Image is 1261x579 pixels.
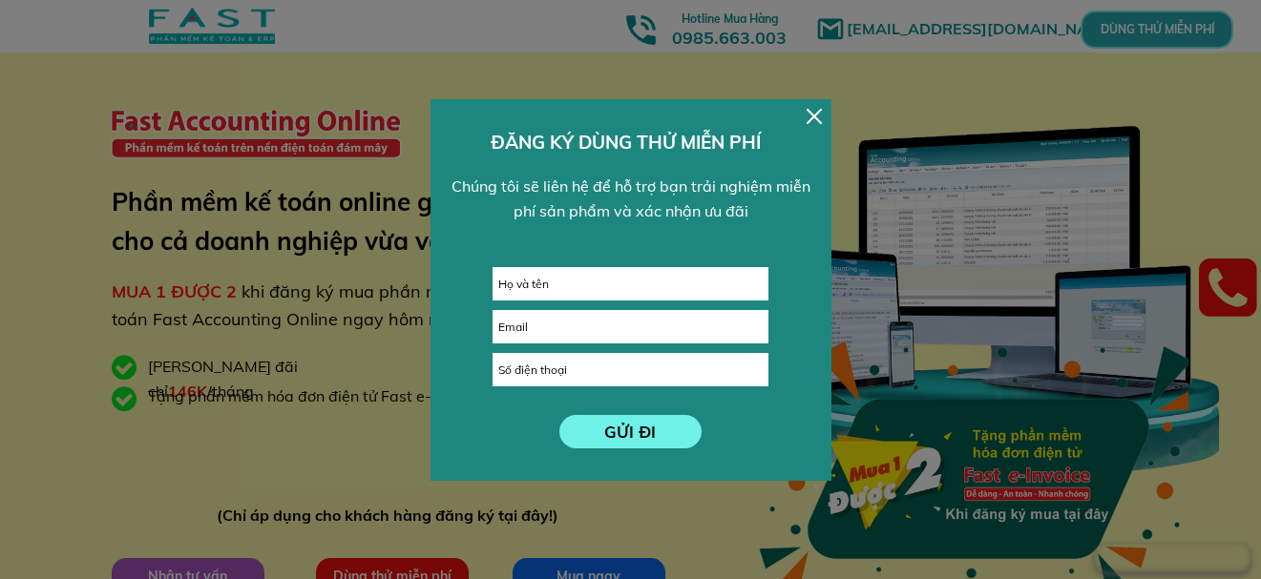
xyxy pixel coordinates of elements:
[494,354,767,385] input: Số điện thoại
[442,175,819,223] div: Chúng tôi sẽ liên hệ để hỗ trợ bạn trải nghiệm miễn phí sản phẩm và xác nhận ưu đãi
[491,128,770,156] h3: ĐĂNG KÝ DÙNG THỬ MIỄN PHÍ
[559,415,702,448] p: GỬI ĐI
[494,268,767,300] input: Họ và tên
[494,311,767,342] input: Email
